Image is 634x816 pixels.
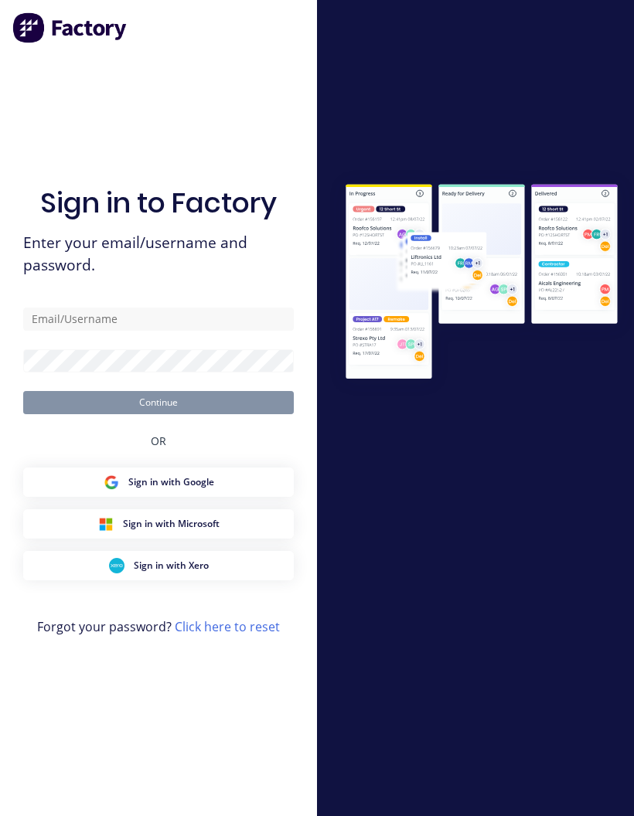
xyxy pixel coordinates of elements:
button: Microsoft Sign inSign in with Microsoft [23,509,294,539]
h1: Sign in to Factory [40,186,277,219]
button: Continue [23,391,294,414]
button: Xero Sign inSign in with Xero [23,551,294,580]
img: Factory [12,12,128,43]
span: Enter your email/username and password. [23,232,294,277]
span: Sign in with Google [128,475,214,489]
img: Sign in [329,169,634,396]
div: OR [151,414,166,467]
a: Click here to reset [175,618,280,635]
span: Sign in with Microsoft [123,517,220,531]
img: Microsoft Sign in [98,516,114,532]
input: Email/Username [23,308,294,331]
img: Google Sign in [104,474,119,490]
span: Forgot your password? [37,617,280,636]
span: Sign in with Xero [134,559,209,573]
img: Xero Sign in [109,558,124,573]
button: Google Sign inSign in with Google [23,467,294,497]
